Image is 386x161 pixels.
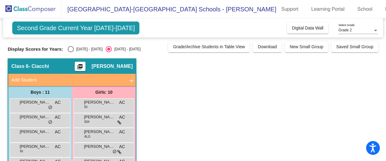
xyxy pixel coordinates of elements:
[55,99,61,106] span: AC
[119,129,125,135] span: AC
[8,46,63,52] span: Display Scores for Years:
[258,44,277,49] span: Download
[84,143,115,150] span: [PERSON_NAME] [PERSON_NAME]
[20,129,50,135] span: [PERSON_NAME]
[84,105,87,109] span: RI
[55,143,61,150] span: AC
[61,4,276,14] span: [GEOGRAPHIC_DATA]-[GEOGRAPHIC_DATA] Schools - [PERSON_NAME]
[84,129,115,135] span: [PERSON_NAME]
[119,99,125,106] span: AC
[292,26,324,30] span: Digital Data Wall
[276,4,303,14] a: Support
[55,114,61,120] span: AC
[353,4,377,14] a: School
[20,149,23,154] span: RI
[8,74,136,86] mat-expansion-panel-header: Add Student
[84,120,89,124] span: 504
[20,143,50,150] span: [PERSON_NAME]
[287,22,328,33] button: Digital Data Wall
[84,134,90,139] span: ALG
[84,99,115,105] span: [PERSON_NAME]
[119,143,125,150] span: AC
[112,149,117,154] span: do_not_disturb_alt
[48,120,52,125] span: do_not_disturb_alt
[168,41,250,52] button: Grade/Archive Students in Table View
[285,41,328,52] button: New Small Group
[8,86,72,98] div: Boys : 11
[306,4,350,14] a: Learning Portal
[48,105,52,110] span: do_not_disturb_alt
[336,44,373,49] span: Saved Small Group
[290,44,324,49] span: New Small Group
[20,99,50,105] span: [PERSON_NAME]
[11,63,28,69] span: Class 6
[74,46,103,52] div: [DATE] - [DATE]
[119,114,125,120] span: AC
[12,22,139,34] span: Second Grade Current Year [DATE]-[DATE]
[11,77,125,84] mat-panel-title: Add Student
[92,63,133,69] span: [PERSON_NAME]
[253,41,282,52] button: Download
[75,62,85,71] button: Print Students Details
[112,46,141,52] div: [DATE] - [DATE]
[339,28,352,32] span: Grade 2
[331,41,378,52] button: Saved Small Group
[72,86,136,98] div: Girls: 10
[173,44,245,49] span: Grade/Archive Students in Table View
[68,46,141,52] mat-radio-group: Select an option
[28,63,49,69] span: - Ciacchi
[76,64,84,72] mat-icon: picture_as_pdf
[84,114,115,120] span: [PERSON_NAME]
[55,129,61,135] span: AC
[20,114,50,120] span: [PERSON_NAME]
